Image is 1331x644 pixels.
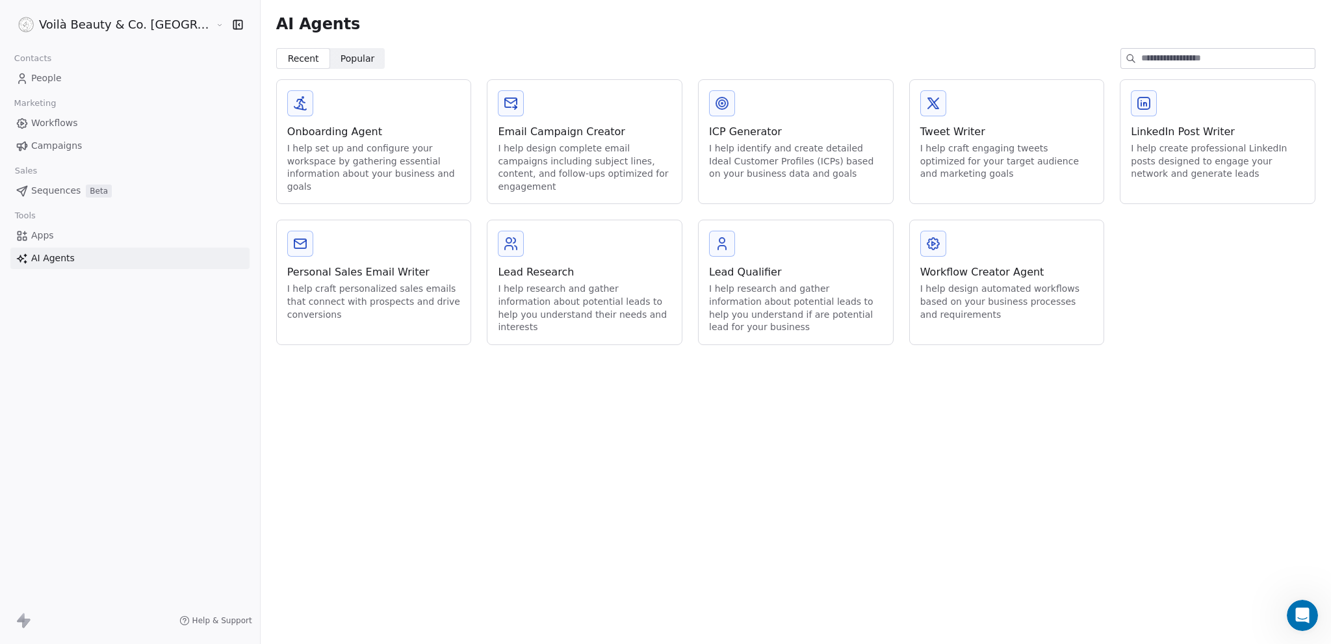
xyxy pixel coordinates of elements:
a: Help & Support [179,615,252,626]
div: Did your remove it? Any reason? [90,375,239,388]
div: I help research and gather information about potential leads to help you understand if are potent... [709,283,883,333]
div: You’ll get replies here and in your email:✉️[EMAIL_ADDRESS][DOMAIN_NAME]Our usual reply time🕒1 da... [10,114,213,213]
span: Help & Support [192,615,252,626]
a: SequencesBeta [10,180,250,201]
div: Manuel says… [10,325,250,367]
div: I help craft engaging tweets optimized for your target audience and marketing goals [920,142,1094,181]
div: Email Campaign Creator [498,124,671,140]
h1: Fin [63,12,79,22]
div: Manuel says… [10,235,250,325]
button: Upload attachment [62,426,72,436]
span: Sequences [31,184,81,198]
span: Popular [341,52,375,66]
button: go back [8,5,33,30]
div: LinkedIn Post Writer [1131,124,1304,140]
div: Did your remove it? Any reason? [80,367,250,396]
span: Workflows [31,116,78,130]
div: Fin says… [10,114,250,236]
a: AI Agents [10,248,250,269]
button: Start recording [83,426,93,436]
div: Our usual reply time 🕒 [21,179,203,204]
span: People [31,71,62,85]
div: What Happen to the email verification? [60,303,239,316]
div: You’ll get replies here and in your email: ✉️ [21,122,203,172]
div: What Happen to the email verification? [50,235,250,324]
span: Voilà Beauty & Co. [GEOGRAPHIC_DATA] [39,16,213,33]
span: Tools [9,206,41,225]
button: Voilà Beauty & Co. [GEOGRAPHIC_DATA] [16,14,206,36]
textarea: Message… [11,398,249,420]
a: People [10,68,250,89]
div: Lead Research [498,264,671,280]
div: ICP Generator [709,124,883,140]
div: I help identify and create detailed Ideal Customer Profiles (ICPs) based on your business data an... [709,142,883,181]
span: Apps [31,229,54,242]
div: I help research and gather information about potential leads to help you understand their needs a... [498,283,671,333]
img: Voila_Beauty_And_Co_Logo.png [18,17,34,32]
div: Tweet Writer [920,124,1094,140]
div: I couldnt find the Reoone in your apps too [57,333,239,358]
span: Campaigns [31,139,82,153]
button: Send a message… [223,420,244,441]
img: Profile image for Fin [37,7,58,28]
div: Workflow Creator Agent [920,264,1094,280]
iframe: Intercom live chat [1287,600,1318,631]
span: Sales [9,161,43,181]
div: I help set up and configure your workspace by gathering essential information about your business... [287,142,461,193]
div: Hello [216,83,240,96]
div: Onboarding Agent [287,124,461,140]
button: Home [203,5,228,30]
div: Hello [206,75,250,103]
div: Lead Qualifier [709,264,883,280]
b: 1 day [32,192,60,203]
div: Close [228,5,252,29]
div: Manuel says… [10,367,250,411]
div: Fin • 3m ago [21,214,71,222]
div: I couldnt find the Reoone in your apps too [47,325,250,366]
a: Apps [10,225,250,246]
div: I help craft personalized sales emails that connect with prospects and drive conversions [287,283,461,321]
span: AI Agents [276,14,360,34]
div: Personal Sales Email Writer [287,264,461,280]
span: Marketing [8,94,62,113]
button: Gif picker [41,426,51,436]
div: Manuel says… [10,75,250,114]
div: I help design complete email campaigns including subject lines, content, and follow-ups optimized... [498,142,671,193]
a: Campaigns [10,135,250,157]
span: Contacts [8,49,57,68]
button: Emoji picker [20,426,31,436]
b: [EMAIL_ADDRESS][DOMAIN_NAME] [21,148,124,171]
div: I help create professional LinkedIn posts designed to engage your network and generate leads [1131,142,1304,181]
span: AI Agents [31,251,75,265]
div: I help design automated workflows based on your business processes and requirements [920,283,1094,321]
span: Beta [86,185,112,198]
a: Workflows [10,112,250,134]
